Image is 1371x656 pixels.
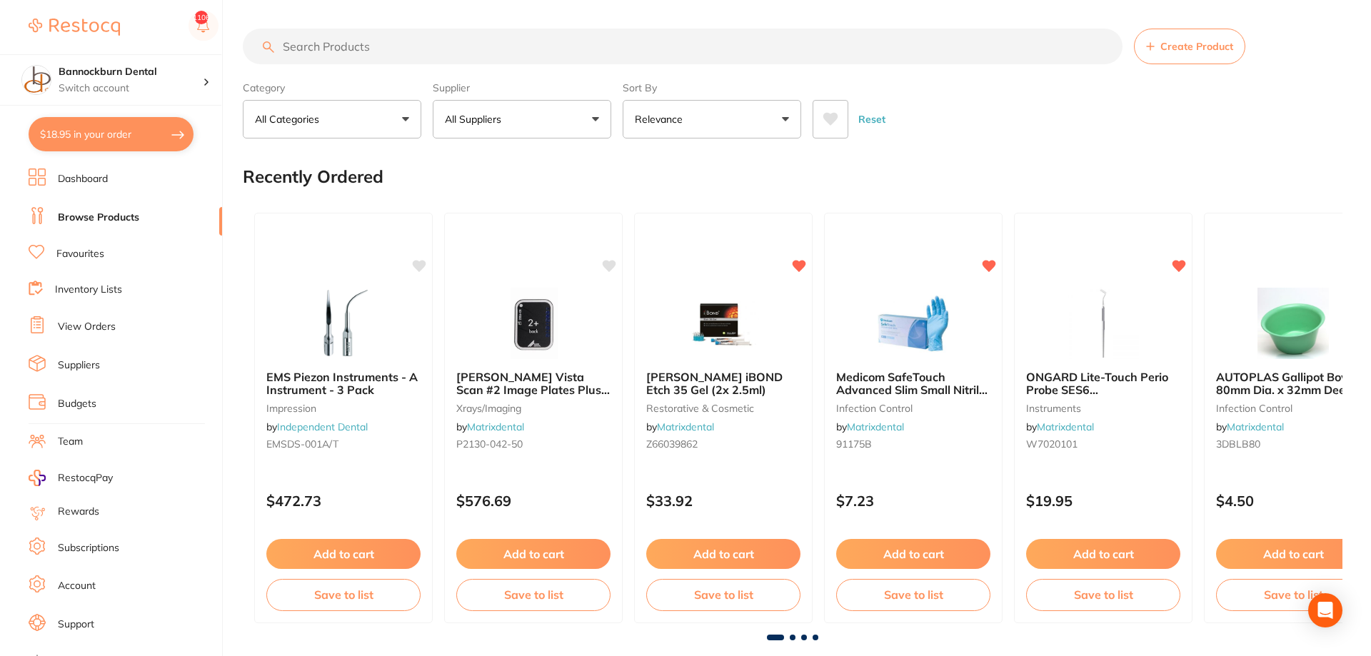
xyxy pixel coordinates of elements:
[29,11,120,44] a: Restocq Logo
[58,397,96,411] a: Budgets
[836,579,990,610] button: Save to list
[1247,288,1340,359] img: AUTOPLAS Gallipot Bowl 80mm Dia. x 32mm Deep GREEN Plastic Autoclavable
[1216,403,1370,414] small: infection control
[836,370,990,397] b: Medicom SafeTouch Advanced Slim Small Nitrile Blue (100) Powder Free Glove
[1057,288,1150,359] img: ONGARD Lite-Touch Perio Probe SES6 Williams
[646,579,800,610] button: Save to list
[1026,539,1180,569] button: Add to cart
[55,283,122,297] a: Inventory Lists
[1026,403,1180,414] small: instruments
[1308,593,1342,627] div: Open Intercom Messenger
[266,438,421,450] small: EMSDS-001A/T
[1026,370,1180,397] b: ONGARD Lite-Touch Perio Probe SES6 Williams
[445,112,507,126] p: All Suppliers
[646,370,800,397] b: Kulzer iBOND Etch 35 Gel (2x 2.5ml)
[646,438,800,450] small: Z66039862
[58,320,116,334] a: View Orders
[677,288,770,359] img: Kulzer iBOND Etch 35 Gel (2x 2.5ml)
[1216,493,1370,509] p: $4.50
[836,403,990,414] small: infection control
[58,505,99,519] a: Rewards
[836,539,990,569] button: Add to cart
[58,211,139,225] a: Browse Products
[59,81,203,96] p: Switch account
[243,100,421,138] button: All Categories
[58,541,119,555] a: Subscriptions
[646,420,714,433] span: by
[854,100,890,138] button: Reset
[836,438,990,450] small: 91175B
[1216,370,1370,397] b: AUTOPLAS Gallipot Bowl 80mm Dia. x 32mm Deep GREEN Plastic Autoclavable
[433,81,611,94] label: Supplier
[1216,539,1370,569] button: Add to cart
[1026,579,1180,610] button: Save to list
[277,420,368,433] a: Independent Dental
[29,470,113,486] a: RestocqPay
[29,117,194,151] button: $18.95 in your order
[297,288,390,359] img: EMS Piezon Instruments - A Instrument - 3 Pack
[1160,41,1233,52] span: Create Product
[58,172,108,186] a: Dashboard
[266,579,421,610] button: Save to list
[646,403,800,414] small: restorative & cosmetic
[1216,438,1370,450] small: 3DBLB80
[847,420,904,433] a: Matrixdental
[1216,420,1284,433] span: by
[646,539,800,569] button: Add to cart
[58,579,96,593] a: Account
[456,579,611,610] button: Save to list
[456,403,611,414] small: xrays/imaging
[456,539,611,569] button: Add to cart
[243,167,383,187] h2: Recently Ordered
[487,288,580,359] img: DURR Vista Scan #2 Image Plates Plus (4)
[22,66,51,94] img: Bannockburn Dental
[456,370,611,397] b: DURR Vista Scan #2 Image Plates Plus (4)
[29,19,120,36] img: Restocq Logo
[266,493,421,509] p: $472.73
[836,420,904,433] span: by
[635,112,688,126] p: Relevance
[58,471,113,485] span: RestocqPay
[243,81,421,94] label: Category
[623,81,801,94] label: Sort By
[867,288,960,359] img: Medicom SafeTouch Advanced Slim Small Nitrile Blue (100) Powder Free Glove
[58,617,94,632] a: Support
[1026,420,1094,433] span: by
[433,100,611,138] button: All Suppliers
[1026,493,1180,509] p: $19.95
[836,493,990,509] p: $7.23
[59,65,203,79] h4: Bannockburn Dental
[623,100,801,138] button: Relevance
[657,420,714,433] a: Matrixdental
[29,470,46,486] img: RestocqPay
[58,435,83,449] a: Team
[456,420,524,433] span: by
[1026,438,1180,450] small: W7020101
[266,539,421,569] button: Add to cart
[456,438,611,450] small: P2130-042-50
[56,247,104,261] a: Favourites
[255,112,325,126] p: All Categories
[58,358,100,373] a: Suppliers
[1227,420,1284,433] a: Matrixdental
[243,29,1123,64] input: Search Products
[266,370,421,397] b: EMS Piezon Instruments - A Instrument - 3 Pack
[1216,579,1370,610] button: Save to list
[1037,420,1094,433] a: Matrixdental
[456,493,611,509] p: $576.69
[467,420,524,433] a: Matrixdental
[266,403,421,414] small: impression
[1134,29,1245,64] button: Create Product
[646,493,800,509] p: $33.92
[266,420,368,433] span: by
